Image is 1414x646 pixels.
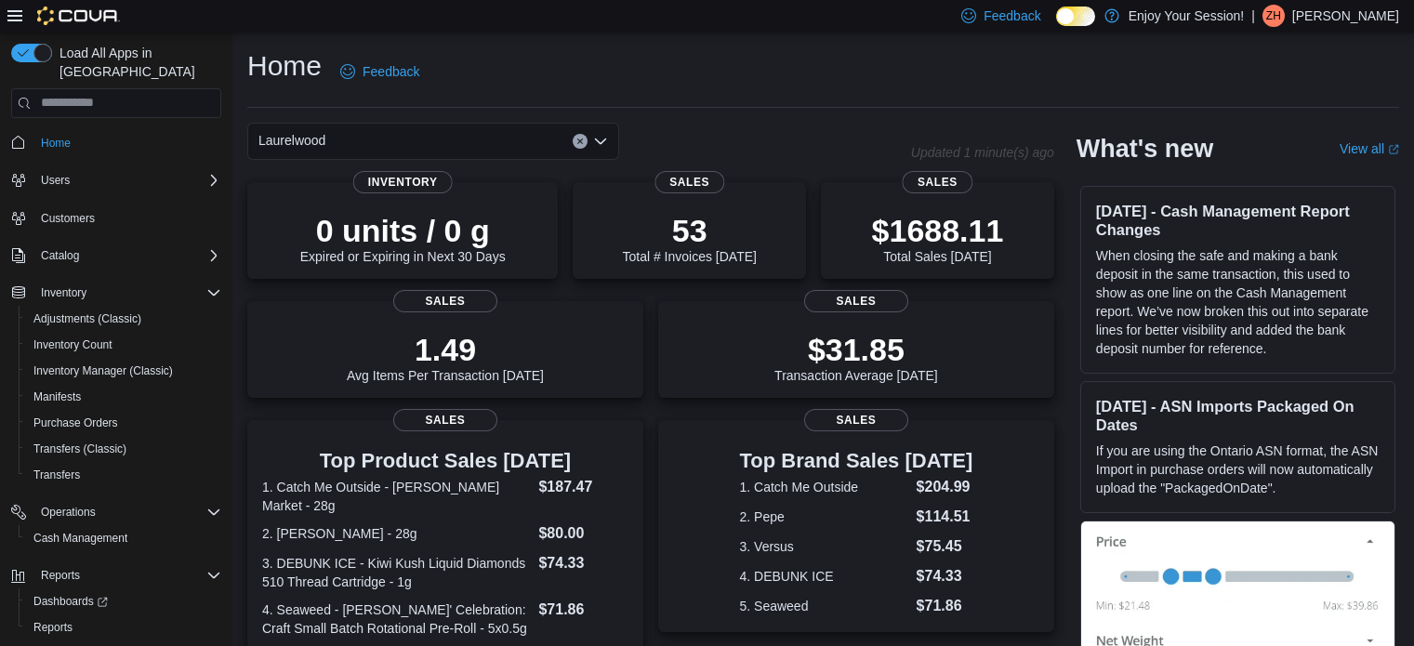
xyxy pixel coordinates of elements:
[538,552,628,574] dd: $74.33
[19,614,229,640] button: Reports
[262,450,628,472] h3: Top Product Sales [DATE]
[4,243,229,269] button: Catalog
[1340,141,1399,156] a: View allExternal link
[41,173,70,188] span: Users
[1077,134,1213,164] h2: What's new
[4,499,229,525] button: Operations
[26,386,88,408] a: Manifests
[33,564,87,587] button: Reports
[911,145,1054,160] p: Updated 1 minute(s) ago
[740,537,909,556] dt: 3. Versus
[33,131,221,154] span: Home
[262,478,531,515] dt: 1. Catch Me Outside - [PERSON_NAME] Market - 28g
[4,204,229,231] button: Customers
[347,331,544,383] div: Avg Items Per Transaction [DATE]
[33,594,108,609] span: Dashboards
[26,590,221,613] span: Dashboards
[393,290,497,312] span: Sales
[33,620,73,635] span: Reports
[33,311,141,326] span: Adjustments (Classic)
[26,438,221,460] span: Transfers (Classic)
[33,363,173,378] span: Inventory Manager (Classic)
[917,595,973,617] dd: $71.86
[26,616,221,639] span: Reports
[1096,397,1380,434] h3: [DATE] - ASN Imports Packaged On Dates
[33,169,221,191] span: Users
[353,171,453,193] span: Inventory
[33,207,102,230] a: Customers
[33,244,86,267] button: Catalog
[26,386,221,408] span: Manifests
[26,308,221,330] span: Adjustments (Classic)
[26,360,180,382] a: Inventory Manager (Classic)
[41,136,71,151] span: Home
[622,212,756,249] p: 53
[258,129,325,152] span: Laurelwood
[33,337,112,352] span: Inventory Count
[804,290,908,312] span: Sales
[4,129,229,156] button: Home
[4,167,229,193] button: Users
[33,282,94,304] button: Inventory
[26,412,221,434] span: Purchase Orders
[19,384,229,410] button: Manifests
[622,212,756,264] div: Total # Invoices [DATE]
[26,616,80,639] a: Reports
[984,7,1040,25] span: Feedback
[1388,144,1399,155] svg: External link
[300,212,506,249] p: 0 units / 0 g
[538,476,628,498] dd: $187.47
[26,438,134,460] a: Transfers (Classic)
[1056,26,1057,27] span: Dark Mode
[740,478,909,496] dt: 1. Catch Me Outside
[33,468,80,482] span: Transfers
[538,522,628,545] dd: $80.00
[26,360,221,382] span: Inventory Manager (Classic)
[19,588,229,614] a: Dashboards
[1251,5,1255,27] p: |
[33,244,221,267] span: Catalog
[774,331,938,383] div: Transaction Average [DATE]
[538,599,628,621] dd: $71.86
[804,409,908,431] span: Sales
[1096,202,1380,239] h3: [DATE] - Cash Management Report Changes
[33,501,221,523] span: Operations
[19,410,229,436] button: Purchase Orders
[33,389,81,404] span: Manifests
[4,562,229,588] button: Reports
[19,358,229,384] button: Inventory Manager (Classic)
[19,306,229,332] button: Adjustments (Classic)
[26,527,221,549] span: Cash Management
[593,134,608,149] button: Open list of options
[26,464,87,486] a: Transfers
[26,527,135,549] a: Cash Management
[41,285,86,300] span: Inventory
[262,600,531,638] dt: 4. Seaweed - [PERSON_NAME]' Celebration: Craft Small Batch Rotational Pre-Roll - 5x0.5g
[363,62,419,81] span: Feedback
[872,212,1004,264] div: Total Sales [DATE]
[917,476,973,498] dd: $204.99
[247,47,322,85] h1: Home
[740,450,973,472] h3: Top Brand Sales [DATE]
[19,462,229,488] button: Transfers
[19,436,229,462] button: Transfers (Classic)
[26,334,120,356] a: Inventory Count
[1262,5,1285,27] div: Zo Harris
[654,171,724,193] span: Sales
[33,501,103,523] button: Operations
[26,334,221,356] span: Inventory Count
[1056,7,1095,26] input: Dark Mode
[41,211,95,226] span: Customers
[740,597,909,615] dt: 5. Seaweed
[33,531,127,546] span: Cash Management
[573,134,588,149] button: Clear input
[33,206,221,230] span: Customers
[1129,5,1245,27] p: Enjoy Your Session!
[917,565,973,587] dd: $74.33
[333,53,427,90] a: Feedback
[26,308,149,330] a: Adjustments (Classic)
[262,524,531,543] dt: 2. [PERSON_NAME] - 28g
[19,525,229,551] button: Cash Management
[19,332,229,358] button: Inventory Count
[33,564,221,587] span: Reports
